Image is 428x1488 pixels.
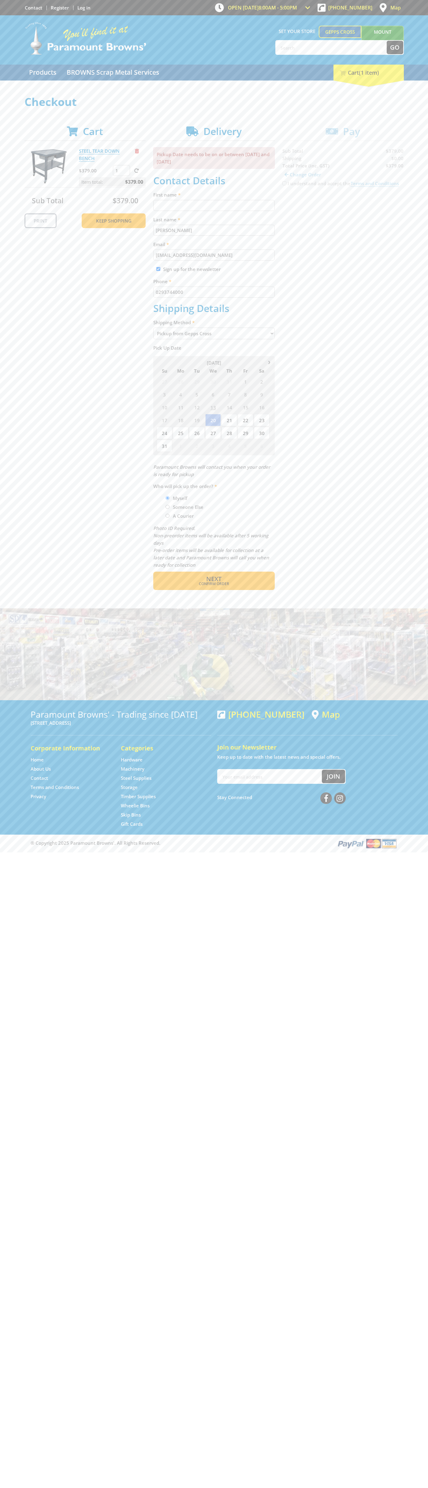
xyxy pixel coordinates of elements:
span: 27 [205,427,221,439]
span: 8 [238,388,253,400]
label: Myself [171,493,189,503]
span: 3 [205,440,221,452]
input: Search [276,41,387,54]
a: Go to the Terms and Conditions page [31,784,79,791]
span: 22 [238,414,253,426]
span: Tu [189,367,205,375]
h5: Corporate Information [31,744,109,753]
span: 30 [205,375,221,388]
span: 28 [221,427,237,439]
h1: Checkout [24,96,404,108]
div: [PHONE_NUMBER] [217,709,304,719]
a: Go to the Home page [31,757,44,763]
h2: Contact Details [153,175,275,186]
a: Mount [PERSON_NAME] [361,26,404,49]
span: 23 [254,414,270,426]
label: Email [153,241,275,248]
span: 3 [157,388,172,400]
button: Join [322,770,345,783]
span: 10 [157,401,172,413]
span: 12 [189,401,205,413]
input: Please enter your first name. [153,200,275,211]
span: 17 [157,414,172,426]
p: Keep up to date with the latest news and special offers. [217,753,398,761]
a: Go to the Products page [24,65,61,81]
span: 28 [173,375,188,388]
input: Please select who will pick up the order. [166,505,169,509]
a: Go to the Contact page [25,5,42,11]
button: Next Confirm order [153,572,275,590]
img: STEEL TEAR DOWN BENCH [30,147,67,184]
a: Go to the Storage page [121,784,138,791]
span: 4 [221,440,237,452]
a: Go to the Hardware page [121,757,143,763]
span: $379.00 [113,196,138,205]
span: 29 [238,427,253,439]
em: Paramount Browns will contact you when your order is ready for pickup [153,464,270,477]
span: 18 [173,414,188,426]
label: Pick Up Date [153,344,275,351]
a: Go to the registration page [51,5,69,11]
span: 9 [254,388,270,400]
span: 21 [221,414,237,426]
span: 7 [221,388,237,400]
a: Print [24,213,57,228]
span: 25 [173,427,188,439]
img: PayPal, Mastercard, Visa accepted [337,838,398,849]
em: Photo ID Required. Non-preorder items will be available after 5 working days Pre-order items will... [153,525,269,568]
a: Gepps Cross [319,26,361,38]
p: Pickup Date needs to be on or between [DATE] and [DATE] [153,147,275,169]
select: Please select a shipping method. [153,328,275,339]
a: Go to the About Us page [31,766,51,772]
span: Su [157,367,172,375]
span: 26 [189,427,205,439]
a: Remove from cart [135,148,139,154]
span: 19 [189,414,205,426]
span: 15 [238,401,253,413]
span: OPEN [DATE] [228,4,297,11]
label: Someone Else [171,502,206,512]
p: [STREET_ADDRESS] [31,719,211,727]
input: Please enter your email address. [153,250,275,261]
a: Go to the Gift Cards page [121,821,143,827]
span: Cart [83,125,103,138]
span: Fr [238,367,253,375]
span: 4 [173,388,188,400]
span: 16 [254,401,270,413]
div: Stay Connected [217,790,346,805]
input: Please select who will pick up the order. [166,496,169,500]
input: Please enter your last name. [153,225,275,236]
span: 30 [254,427,270,439]
span: Mo [173,367,188,375]
img: Paramount Browns' [24,21,147,55]
span: 1 [238,375,253,388]
a: Go to the Contact page [31,775,48,781]
label: Phone [153,278,275,285]
input: Please enter your telephone number. [153,287,275,298]
a: Go to the Skip Bins page [121,812,141,818]
span: Set your store [275,26,319,37]
a: Go to the Steel Supplies page [121,775,151,781]
span: 6 [205,388,221,400]
a: Go to the BROWNS Scrap Metal Services page [62,65,164,81]
span: 29 [189,375,205,388]
div: Cart [333,65,404,81]
span: Next [206,575,221,583]
a: STEEL TEAR DOWN BENCH [79,148,120,162]
span: Th [221,367,237,375]
span: 5 [189,388,205,400]
span: 8:00am - 5:00pm [259,4,297,11]
label: Sign up for the newsletter [163,266,221,272]
span: 24 [157,427,172,439]
span: 20 [205,414,221,426]
span: Sub Total [32,196,63,205]
span: 6 [254,440,270,452]
span: We [205,367,221,375]
button: Go [387,41,403,54]
span: 11 [173,401,188,413]
label: A Courier [171,511,196,521]
label: Shipping Method [153,319,275,326]
p: Item total: [79,177,146,186]
span: Sa [254,367,270,375]
h3: Paramount Browns' - Trading since [DATE] [31,709,211,719]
